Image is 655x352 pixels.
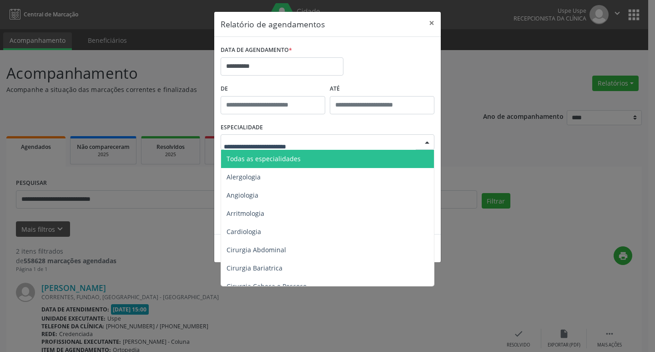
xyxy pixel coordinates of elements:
[221,121,263,135] label: ESPECIALIDADE
[330,82,434,96] label: ATÉ
[221,82,325,96] label: De
[227,191,258,199] span: Angiologia
[227,227,261,236] span: Cardiologia
[227,264,282,272] span: Cirurgia Bariatrica
[423,12,441,34] button: Close
[227,154,301,163] span: Todas as especialidades
[227,209,264,218] span: Arritmologia
[221,18,325,30] h5: Relatório de agendamentos
[227,282,307,291] span: Cirurgia Cabeça e Pescoço
[227,173,261,181] span: Alergologia
[221,43,292,57] label: DATA DE AGENDAMENTO
[227,245,286,254] span: Cirurgia Abdominal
